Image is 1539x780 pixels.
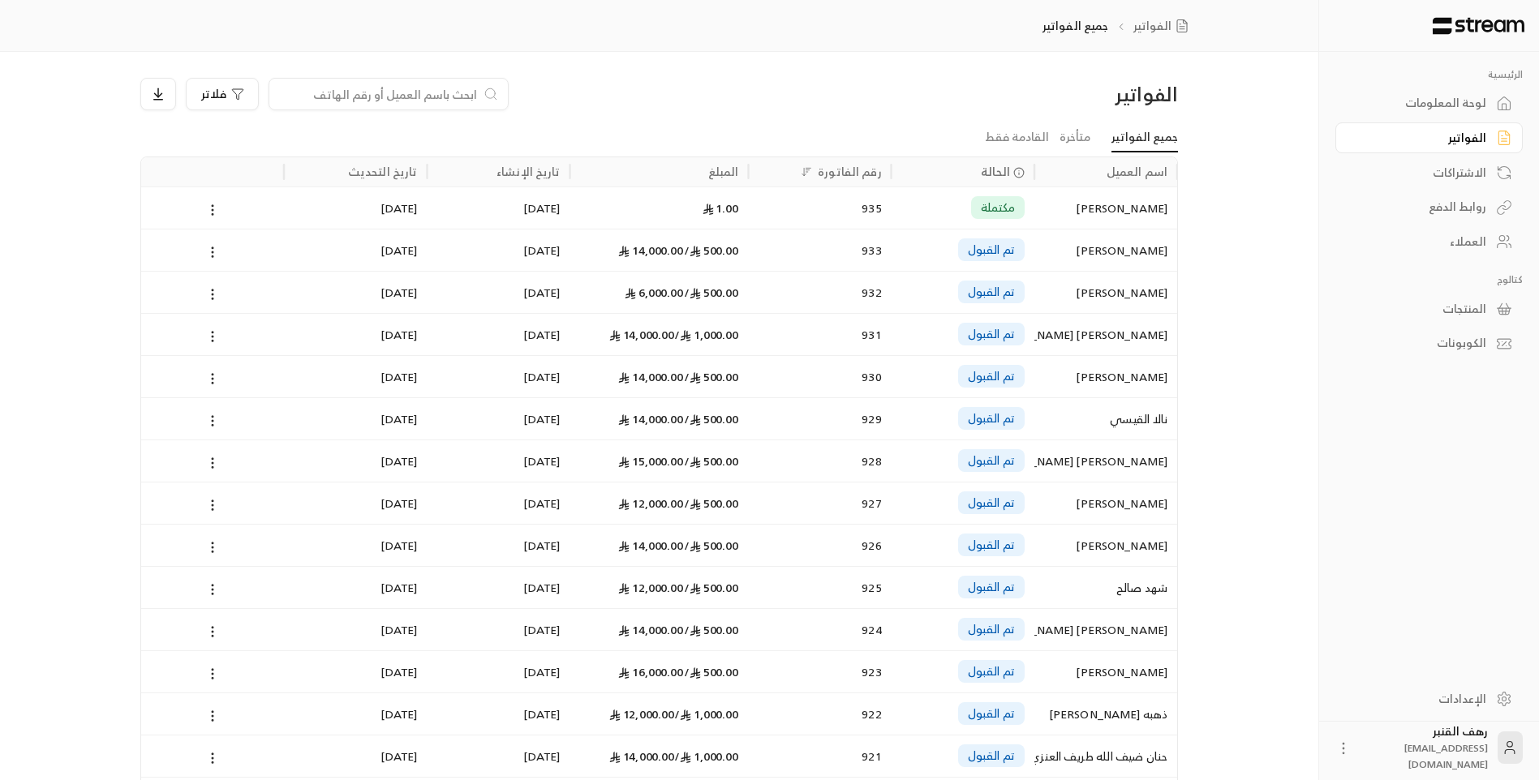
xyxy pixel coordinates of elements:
div: 6,000.00 [580,272,739,313]
div: 12,000.00 [580,567,739,608]
div: المبلغ [708,161,739,182]
span: تم القبول [968,663,1015,679]
div: 927 [759,482,882,524]
span: 500.00 / [684,451,739,471]
p: جميع الفواتير [1042,18,1109,34]
a: الكوبونات [1335,328,1523,359]
span: مكتملة [981,199,1015,216]
div: [PERSON_NAME] [PERSON_NAME] [1044,440,1167,482]
div: [DATE] [294,229,417,271]
a: جميع الفواتير [1111,123,1178,152]
a: العملاء [1335,226,1523,258]
span: تم القبول [968,326,1015,342]
button: Sort [797,162,816,182]
span: 500.00 / [684,577,739,598]
span: الحالة [981,163,1011,180]
div: [DATE] [294,525,417,566]
span: 500.00 / [684,409,739,429]
div: 921 [759,735,882,777]
div: [DATE] [294,314,417,355]
div: 931 [759,314,882,355]
div: [DATE] [436,440,560,482]
div: [DATE] [436,272,560,313]
a: القادمة فقط [985,123,1049,152]
span: تم القبول [968,368,1015,384]
p: كتالوج [1335,273,1523,286]
div: [DATE] [294,440,417,482]
div: تاريخ التحديث [348,161,418,182]
div: 930 [759,356,882,397]
div: 933 [759,229,882,271]
span: تم القبول [968,621,1015,637]
span: تم القبول [968,495,1015,511]
div: [PERSON_NAME] [1044,356,1167,397]
div: [DATE] [436,398,560,439]
div: 14,000.00 [580,735,739,777]
div: [DATE] [294,567,417,608]
span: 1,000.00 / [674,704,738,724]
div: 14,000.00 [580,525,739,566]
span: تم القبول [968,452,1015,469]
div: [DATE] [294,735,417,777]
div: [DATE] [436,187,560,229]
div: [DATE] [294,482,417,524]
div: 929 [759,398,882,439]
nav: breadcrumb [1042,18,1194,34]
div: الاشتراكات [1356,165,1486,181]
div: [DATE] [436,693,560,735]
div: [DATE] [436,651,560,692]
div: [PERSON_NAME] [1044,272,1167,313]
div: [PERSON_NAME] [PERSON_NAME] [1044,314,1167,355]
div: العملاء [1356,234,1486,250]
div: المنتجات [1356,301,1486,317]
div: [DATE] [294,272,417,313]
button: فلاتر [186,78,259,110]
span: تم القبول [968,705,1015,722]
span: 500.00 / [684,282,739,302]
div: 14,000.00 [580,356,739,397]
div: 15,000.00 [580,440,739,482]
div: تاريخ الإنشاء [497,161,560,182]
span: 500.00 / [684,535,739,555]
div: [PERSON_NAME] [1044,525,1167,566]
div: [PERSON_NAME] [1044,651,1167,692]
span: تم القبول [968,410,1015,426]
div: حنان ضيف الله طريف العنزي [1044,735,1167,777]
div: [DATE] [294,187,417,229]
span: تم القبول [968,579,1015,595]
div: 925 [759,567,882,608]
div: [PERSON_NAME] [1044,229,1167,271]
div: الإعدادات [1356,691,1486,707]
div: 1.00 [580,187,739,229]
div: نالا القيسي [1044,398,1167,439]
div: 922 [759,693,882,735]
div: 12,000.00 [580,482,739,524]
a: الفواتير [1133,18,1195,34]
a: المنتجات [1335,293,1523,324]
span: 1,000.00 / [674,746,738,766]
div: الفواتير [931,81,1178,107]
div: [DATE] [294,609,417,650]
div: [DATE] [294,651,417,692]
div: 924 [759,609,882,650]
div: [PERSON_NAME] [1044,187,1167,229]
div: رهف القنبر [1361,723,1488,772]
img: Logo [1431,17,1526,35]
span: تم القبول [968,284,1015,300]
a: الإعدادات [1335,683,1523,714]
div: الكوبونات [1356,335,1486,351]
span: 500.00 / [684,240,739,260]
div: [DATE] [436,482,560,524]
div: 14,000.00 [580,398,739,439]
span: 1,000.00 / [674,324,738,345]
span: فلاتر [201,88,226,100]
div: [DATE] [294,398,417,439]
div: 923 [759,651,882,692]
span: 500.00 / [684,366,739,387]
div: الفواتير [1356,130,1486,146]
div: رقم الفاتورة [818,161,881,182]
span: تم القبول [968,242,1015,258]
div: [DATE] [436,609,560,650]
a: الفواتير [1335,122,1523,154]
div: [PERSON_NAME] [1044,482,1167,524]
